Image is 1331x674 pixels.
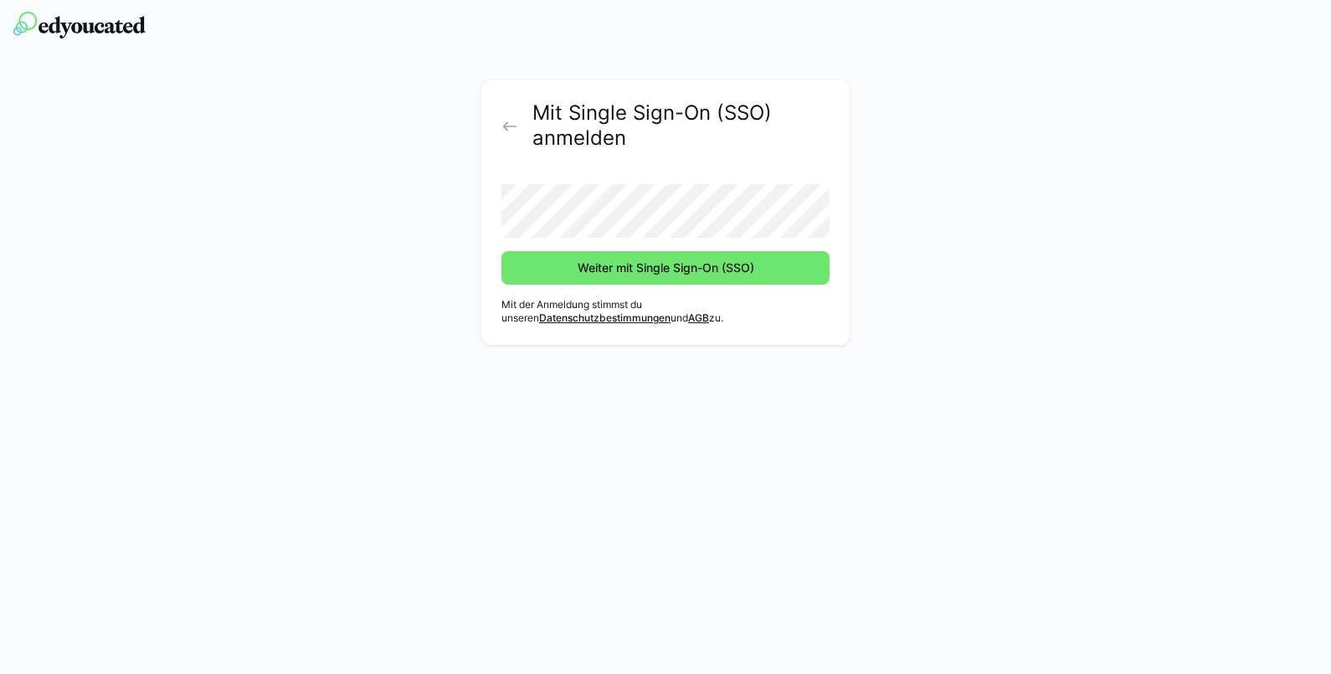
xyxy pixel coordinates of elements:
h2: Mit Single Sign-On (SSO) anmelden [532,100,830,151]
span: Weiter mit Single Sign-On (SSO) [575,260,757,276]
p: Mit der Anmeldung stimmst du unseren und zu. [501,298,830,325]
a: Datenschutzbestimmungen [539,311,671,324]
button: Weiter mit Single Sign-On (SSO) [501,251,830,285]
img: edyoucated [13,12,146,39]
a: AGB [688,311,709,324]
